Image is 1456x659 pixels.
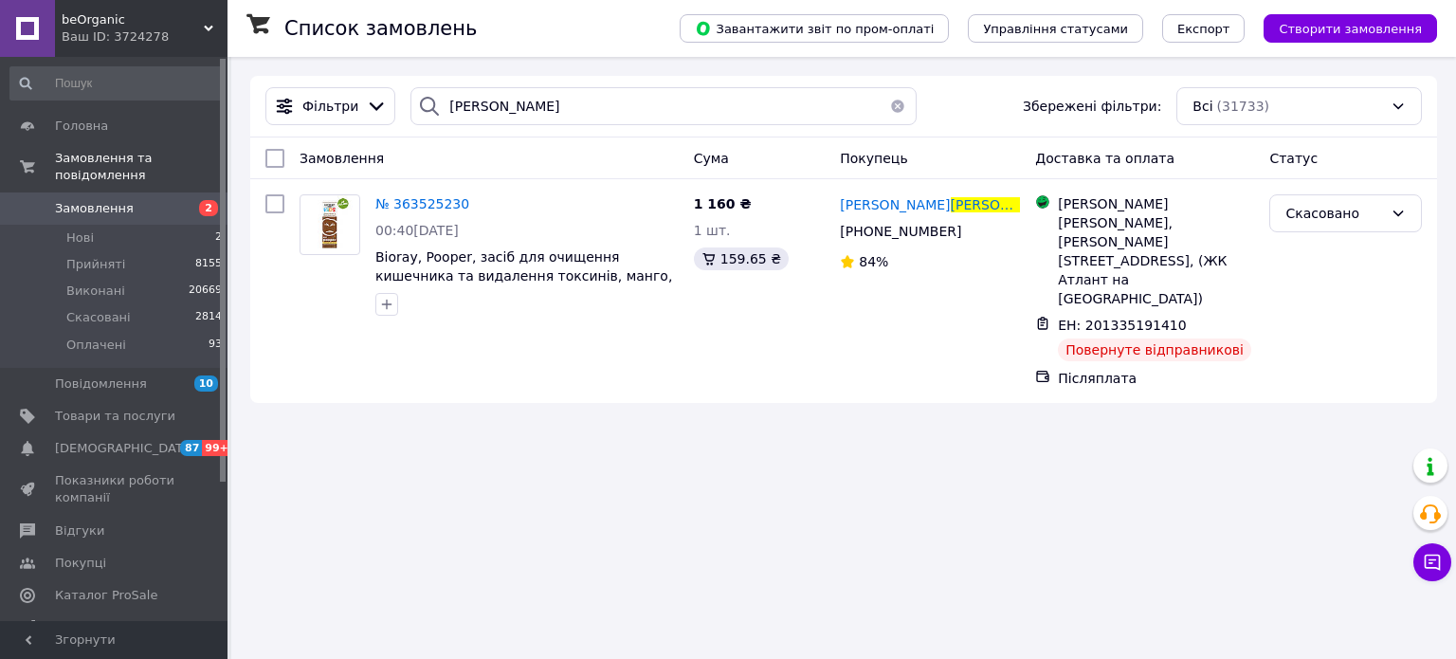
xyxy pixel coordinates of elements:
span: 8155 [195,256,222,273]
div: Післяплата [1058,369,1254,388]
div: [PERSON_NAME], [PERSON_NAME][STREET_ADDRESS], (ЖК Атлант на [GEOGRAPHIC_DATA]) [1058,213,1254,308]
span: beOrganic [62,11,204,28]
span: [DEMOGRAPHIC_DATA] [55,440,195,457]
span: Показники роботи компанії [55,472,175,506]
button: Управління статусами [968,14,1143,43]
span: [PERSON_NAME] [840,197,950,212]
span: Аналітика [55,619,120,636]
span: 2 [199,200,218,216]
span: Відгуки [55,522,104,540]
span: 87 [180,440,202,456]
button: Створити замовлення [1264,14,1437,43]
span: 1 шт. [694,223,731,238]
span: Оплачені [66,337,126,354]
span: Замовлення [55,200,134,217]
a: Bioray, Pooper, засіб для очищення кишечника та видалення токсинів, манго, 60 мл [375,249,672,302]
span: 99+ [202,440,233,456]
button: Чат з покупцем [1413,543,1451,581]
span: Скасовані [66,309,131,326]
span: Статус [1269,151,1318,166]
span: Всі [1192,97,1212,116]
span: 93 [209,337,222,354]
button: Завантажити звіт по пром-оплаті [680,14,949,43]
span: 2 [215,229,222,247]
span: 00:40[DATE] [375,223,459,238]
div: [PHONE_NUMBER] [836,218,965,245]
span: Завантажити звіт по пром-оплаті [695,20,934,37]
span: Збережені фільтри: [1023,97,1161,116]
h1: Список замовлень [284,17,477,40]
span: Фільтри [302,97,358,116]
a: [PERSON_NAME][PERSON_NAME] [840,195,1020,214]
span: 2814 [195,309,222,326]
span: 20669 [189,283,222,300]
span: Експорт [1177,22,1230,36]
span: 84% [859,254,888,269]
span: ЕН: 201335191410 [1058,318,1186,333]
div: Скасовано [1285,203,1383,224]
div: Ваш ID: 3724278 [62,28,227,46]
a: Фото товару [300,194,360,255]
span: Виконані [66,283,125,300]
span: Замовлення [300,151,384,166]
span: Каталог ProSale [55,587,157,604]
span: Замовлення та повідомлення [55,150,227,184]
span: (31733) [1217,99,1269,114]
input: Пошук [9,66,224,101]
span: Покупець [840,151,907,166]
span: 1 160 ₴ [694,196,752,211]
span: Нові [66,229,94,247]
button: Експорт [1162,14,1246,43]
a: № 363525230 [375,196,469,211]
span: Створити замовлення [1279,22,1422,36]
input: Пошук за номером замовлення, ПІБ покупця, номером телефону, Email, номером накладної [410,87,916,125]
span: Управління статусами [983,22,1128,36]
span: Повідомлення [55,375,147,393]
span: Доставка та оплата [1035,151,1174,166]
div: [PERSON_NAME] [1058,194,1254,213]
span: Покупці [55,555,106,572]
div: 159.65 ₴ [694,247,789,270]
span: Cума [694,151,729,166]
div: Повернуте відправникові [1058,339,1251,361]
span: Товари та послуги [55,408,175,425]
span: Прийняті [66,256,125,273]
span: [PERSON_NAME] [951,197,1061,212]
button: Очистить [879,87,917,125]
img: Фото товару [303,195,355,254]
span: Головна [55,118,108,135]
span: 10 [194,375,218,392]
a: Створити замовлення [1245,20,1437,35]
